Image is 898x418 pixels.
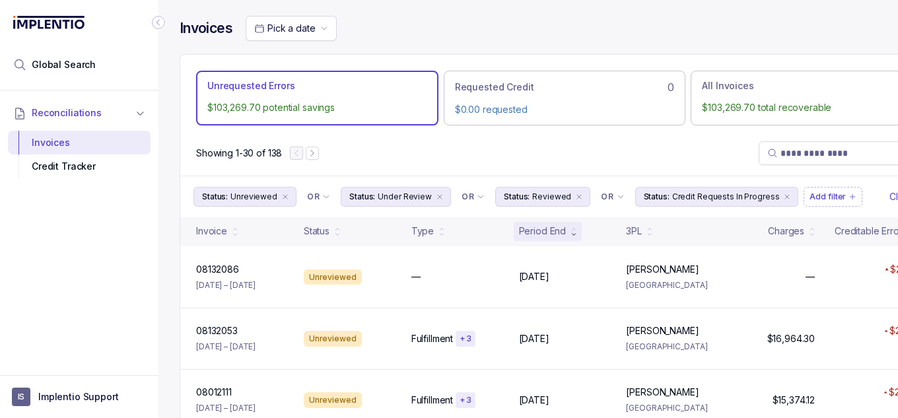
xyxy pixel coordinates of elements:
div: Credit Tracker [18,155,140,178]
p: Fulfillment [411,332,453,345]
p: Unrequested Errors [207,79,294,92]
button: Filter Chip Reviewed [495,187,590,207]
button: Filter Chip Connector undefined [302,188,335,206]
div: Unreviewed [304,392,362,408]
p: $0.00 requested [455,103,675,116]
span: Reconciliations [32,106,102,120]
button: Reconciliations [8,98,151,127]
p: Requested Credit [455,81,534,94]
div: remove content [782,192,792,202]
p: $15,374.12 [773,394,815,407]
p: Reviewed [532,190,571,203]
p: [DATE] [519,270,549,283]
img: red pointer upwards [884,330,888,333]
p: All Invoices [702,79,753,92]
button: Filter Chip Unreviewed [193,187,296,207]
p: $16,964.30 [767,332,815,345]
img: red pointer upwards [883,391,887,394]
div: 0 [455,79,675,95]
button: Filter Chip Connector undefined [456,188,490,206]
p: Status: [504,190,530,203]
p: [GEOGRAPHIC_DATA] [626,340,718,353]
p: Status: [202,190,228,203]
p: [PERSON_NAME] [626,263,699,276]
p: [DATE] [519,394,549,407]
h4: Invoices [180,19,232,38]
p: [PERSON_NAME] [626,324,699,337]
p: 08132053 [196,324,238,337]
p: [DATE] – [DATE] [196,401,256,415]
div: Invoices [18,131,140,155]
div: Invoice [196,225,227,238]
button: Filter Chip Credit Requests In Progress [635,187,799,207]
div: Remaining page entries [196,147,282,160]
li: Filter Chip Connector undefined [601,192,624,202]
li: Filter Chip Connector undefined [307,192,330,202]
p: + 3 [460,333,471,344]
li: Filter Chip Connector undefined [462,192,485,202]
search: Date Range Picker [254,22,315,35]
button: Filter Chip Connector undefined [596,188,629,206]
p: Status: [349,190,375,203]
button: Next Page [306,147,319,160]
div: remove content [280,192,291,202]
p: Showing 1-30 of 138 [196,147,282,160]
p: — [411,270,421,283]
p: Fulfillment [411,394,453,407]
p: 08132086 [196,263,239,276]
p: Add filter [810,190,846,203]
div: Unreviewed [304,331,362,347]
div: 3PL [626,225,642,238]
p: Under Review [378,190,432,203]
ul: Filter Group [193,187,887,207]
div: remove content [434,192,445,202]
button: Filter Chip Add filter [804,187,862,207]
span: Pick a date [267,22,315,34]
p: [DATE] [519,332,549,345]
p: Status: [644,190,670,203]
p: $103,269.70 potential savings [207,101,427,114]
p: 08012111 [196,386,232,399]
p: [DATE] – [DATE] [196,340,256,353]
div: Status [304,225,329,238]
p: Unreviewed [230,190,277,203]
p: Implentio Support [38,390,119,403]
p: OR [462,192,474,202]
p: OR [307,192,320,202]
span: User initials [12,388,30,406]
div: Reconciliations [8,128,151,182]
button: Filter Chip Under Review [341,187,451,207]
p: Credit Requests In Progress [672,190,780,203]
p: — [806,270,815,283]
p: [PERSON_NAME] [626,386,699,399]
img: red pointer upwards [885,267,889,271]
div: Charges [768,225,804,238]
div: Unreviewed [304,269,362,285]
div: Period End [519,225,567,238]
p: [GEOGRAPHIC_DATA] [626,279,718,292]
p: + 3 [460,395,471,405]
div: remove content [574,192,584,202]
span: Global Search [32,58,96,71]
p: OR [601,192,613,202]
button: User initialsImplentio Support [12,388,147,406]
div: Collapse Icon [151,15,166,30]
div: Type [411,225,434,238]
p: [GEOGRAPHIC_DATA] [626,401,718,415]
button: Date Range Picker [246,16,337,41]
p: [DATE] – [DATE] [196,279,256,292]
